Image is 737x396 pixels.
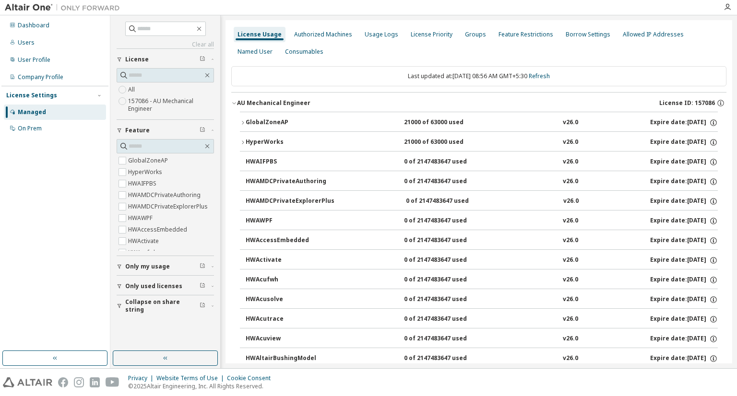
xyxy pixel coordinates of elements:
button: HWActivate0 of 2147483647 usedv26.0Expire date:[DATE] [246,250,718,271]
button: HWAcuview0 of 2147483647 usedv26.0Expire date:[DATE] [246,328,718,349]
div: AU Mechanical Engineer [237,99,310,107]
button: Only used licenses [117,276,214,297]
div: Expire date: [DATE] [650,118,718,127]
div: HWAIFPBS [246,158,332,166]
div: Groups [465,31,486,38]
label: HWAMDCPrivateExplorerPlus [128,201,210,212]
label: HWAWPF [128,212,155,224]
div: Expire date: [DATE] [650,217,718,225]
button: Feature [117,120,214,141]
div: License Priority [411,31,452,38]
div: Usage Logs [365,31,398,38]
button: Only my usage [117,256,214,277]
button: HWAltairBushingModel0 of 2147483647 usedv26.0Expire date:[DATE] [246,348,718,369]
button: License [117,49,214,70]
div: Authorized Machines [294,31,352,38]
button: HWAMDCPrivateExplorerPlus0 of 2147483647 usedv26.0Expire date:[DATE] [246,191,718,212]
div: Managed [18,108,46,116]
div: 0 of 2147483647 used [404,276,490,284]
button: HWAcusolve0 of 2147483647 usedv26.0Expire date:[DATE] [246,289,718,310]
div: HWAMDCPrivateAuthoring [246,177,332,186]
div: 0 of 2147483647 used [406,197,492,206]
button: HWAMDCPrivateAuthoring0 of 2147483647 usedv26.0Expire date:[DATE] [246,171,718,192]
button: GlobalZoneAP21000 of 63000 usedv26.0Expire date:[DATE] [240,112,718,133]
div: v26.0 [563,158,578,166]
div: Company Profile [18,73,63,81]
div: Expire date: [DATE] [650,177,718,186]
span: Clear filter [200,302,205,310]
label: HWAIFPBS [128,178,158,189]
label: GlobalZoneAP [128,155,170,166]
div: Website Terms of Use [156,374,227,382]
div: Named User [238,48,273,56]
div: Expire date: [DATE] [650,138,718,147]
div: v26.0 [563,177,578,186]
div: v26.0 [563,295,578,304]
span: Clear filter [200,56,205,63]
div: HWAcusolve [246,295,332,304]
img: facebook.svg [58,377,68,387]
div: Privacy [128,374,156,382]
div: HWAcutrace [246,315,332,324]
button: HWAcutrace0 of 2147483647 usedv26.0Expire date:[DATE] [246,309,718,330]
span: Clear filter [200,263,205,270]
button: HyperWorks21000 of 63000 usedv26.0Expire date:[DATE] [240,132,718,153]
div: 21000 of 63000 used [404,118,490,127]
label: 157086 - AU Mechanical Engineer [128,95,214,115]
button: AU Mechanical EngineerLicense ID: 157086 [231,93,726,114]
div: HWAcuview [246,335,332,343]
button: HWAIFPBS0 of 2147483647 usedv26.0Expire date:[DATE] [246,151,718,173]
div: 0 of 2147483647 used [404,177,490,186]
div: Expire date: [DATE] [650,276,718,284]
img: Altair One [5,3,125,12]
a: Refresh [529,72,550,80]
span: Feature [125,127,150,134]
img: linkedin.svg [90,377,100,387]
div: On Prem [18,125,42,132]
div: 21000 of 63000 used [404,138,490,147]
span: License ID: 157086 [659,99,715,107]
label: All [128,84,137,95]
div: HWAMDCPrivateExplorerPlus [246,197,334,206]
a: Clear all [117,41,214,48]
img: youtube.svg [106,377,119,387]
button: HWAcufwh0 of 2147483647 usedv26.0Expire date:[DATE] [246,269,718,291]
div: v26.0 [563,197,579,206]
button: Collapse on share string [117,295,214,316]
div: 0 of 2147483647 used [404,354,490,363]
label: HyperWorks [128,166,164,178]
div: v26.0 [563,315,578,324]
div: HWAWPF [246,217,332,225]
div: User Profile [18,56,50,64]
div: HyperWorks [246,138,332,147]
div: Expire date: [DATE] [650,335,718,343]
div: 0 of 2147483647 used [404,315,490,324]
p: © 2025 Altair Engineering, Inc. All Rights Reserved. [128,382,276,390]
div: v26.0 [563,138,578,147]
div: v26.0 [563,118,578,127]
span: Only my usage [125,263,170,270]
div: Expire date: [DATE] [650,158,718,166]
div: Borrow Settings [566,31,610,38]
div: 0 of 2147483647 used [404,295,490,304]
div: Users [18,39,35,47]
div: Expire date: [DATE] [650,295,718,304]
div: 0 of 2147483647 used [404,256,490,265]
div: Feature Restrictions [499,31,553,38]
div: v26.0 [563,354,578,363]
div: HWAcufwh [246,276,332,284]
label: HWActivate [128,235,161,247]
div: 0 of 2147483647 used [404,335,490,343]
div: Expire date: [DATE] [650,256,718,265]
label: HWAMDCPrivateAuthoring [128,189,202,201]
div: GlobalZoneAP [246,118,332,127]
div: 0 of 2147483647 used [404,217,490,225]
div: Consumables [285,48,323,56]
div: 0 of 2147483647 used [404,158,490,166]
div: v26.0 [563,276,578,284]
div: Last updated at: [DATE] 08:56 AM GMT+5:30 [231,66,726,86]
div: v26.0 [563,217,578,225]
div: Allowed IP Addresses [623,31,684,38]
label: HWAcufwh [128,247,159,258]
div: Cookie Consent [227,374,276,382]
